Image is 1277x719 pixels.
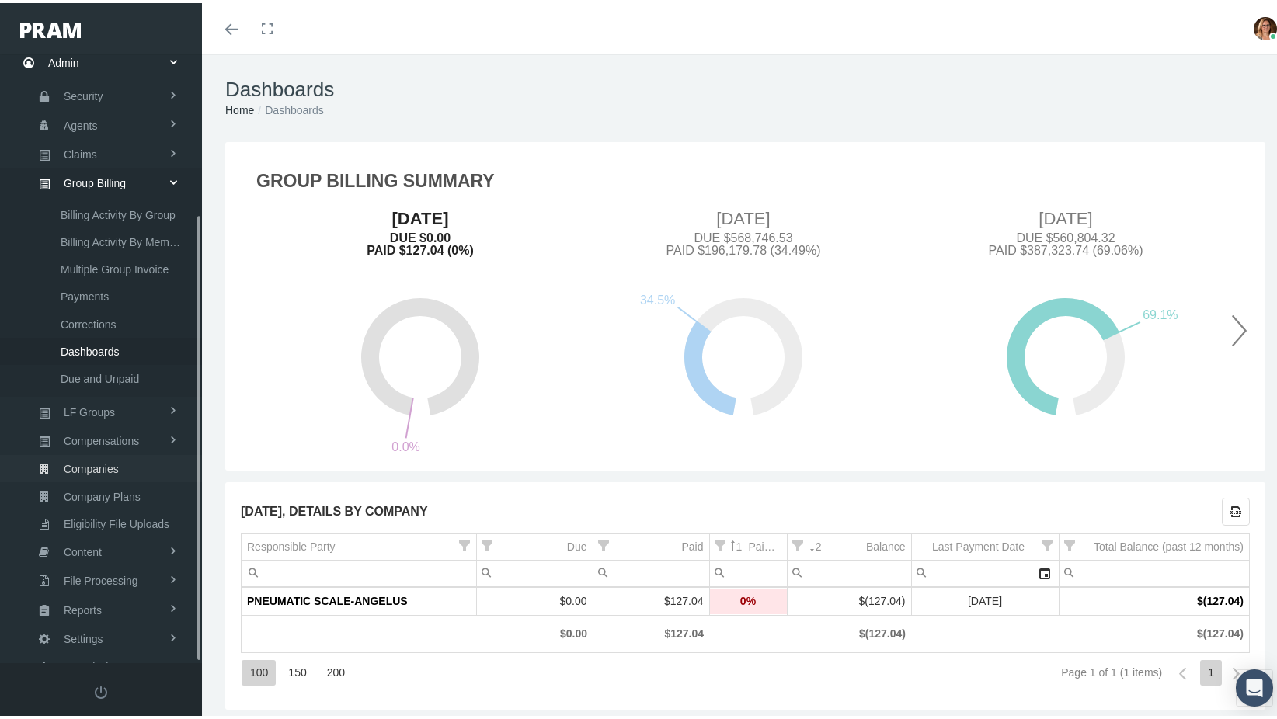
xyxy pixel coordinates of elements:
div: Items per page: 100 [242,657,276,683]
input: Filter cell [788,557,911,583]
span: Show filter options for column 'Total Balance (past 12 months)' [1065,537,1076,548]
button: Next [1216,300,1263,356]
div: Data grid [241,495,1250,691]
h1: Dashboards [225,75,1265,99]
span: Billing Activity By Group [61,199,176,225]
span: Billing Activity By Member [61,226,185,252]
span: Admin [48,45,79,75]
td: Filter cell [911,557,1059,584]
div: Balance [866,537,906,551]
td: Filter cell [787,557,911,584]
span: Show filter options for column 'Paid %' [715,537,726,548]
td: Filter cell [593,557,709,584]
span: File Processing [64,564,138,591]
div: Open Intercom Messenger [1236,666,1273,703]
td: Column Balance [787,531,911,557]
span: Reports [64,594,102,620]
tspan: PAID $387,323.74 (69.06%) [989,241,1143,254]
div: $(127.04) [792,623,906,638]
span: Compensations [64,425,139,451]
div: Last Payment Date [932,537,1025,551]
input: Filter cell [912,557,1032,583]
span: Content [64,536,102,562]
img: PRAM_20_x_78.png [20,19,81,35]
div: $127.04 [599,591,704,606]
span: LF Groups [64,396,115,422]
span: Show filter options for column 'Paid' [599,537,610,548]
div: Select [1032,557,1059,583]
span: PNEUMATIC SCALE-ANGELUS [247,592,408,604]
span: Company Plans [64,481,141,507]
div: $0.00 [482,591,587,606]
span: [DATE], DETAILS BY COMPANY [241,500,428,517]
td: Filter cell [242,557,476,584]
div: Export all data to Excel [1222,495,1250,523]
span: Show filter options for column 'Balance' [793,537,804,548]
span: Due and Unpaid [61,363,139,389]
div: Data grid toolbar [241,495,1250,523]
td: Column Paid [593,531,709,557]
div: Next Page [1223,657,1250,684]
td: Column Total Balance (past 12 months) [1059,531,1249,557]
div: $(127.04) [1064,623,1244,638]
a: Home [225,101,254,113]
div: $(127.04) [793,591,906,606]
span: Corrections [61,308,117,335]
td: Filter cell [476,557,593,584]
div: Items per page: 200 [318,657,353,683]
div: Items per page: 150 [280,657,314,683]
td: Column Last Payment Date [911,531,1059,557]
span: Show filter options for column 'Last Payment Date' [1042,537,1053,548]
input: Filter cell [710,557,787,583]
span: Show filter options for column 'Due' [482,537,493,548]
input: Filter cell [477,557,593,583]
span: Companies [64,453,119,479]
span: Security [64,80,103,106]
td: [DATE] [911,585,1059,612]
input: Filter cell [593,557,709,583]
span: PHI Disclosures [64,651,141,677]
div: Page 1 of 1 (1 items) [1061,663,1162,676]
span: 1 [736,537,745,550]
td: Column Responsible Party [242,531,476,557]
span: Settings [64,623,103,649]
tspan: PAID $196,179.78 (34.49%) [666,241,820,254]
td: 0% [709,585,787,612]
span: Payments [61,280,109,307]
img: S_Profile_Picture_2.jpg [1254,14,1277,37]
td: Column Due [476,531,593,557]
div: Page 1 [1200,657,1222,683]
tspan: DUE $0.00 [390,228,451,241]
li: Dashboards [254,99,323,116]
span: Claims [64,138,97,165]
tspan: DUE $568,746.53 [694,228,792,241]
text: [DATE] [716,206,770,225]
span: Eligibility File Uploads [64,508,169,534]
span: Dashboards [61,335,120,362]
div: Previous Page [1169,657,1196,684]
a: $(127.04) [1197,592,1244,604]
text: [DATE] [1039,206,1093,225]
span: Show filter options for column 'Responsible Party' [460,537,471,548]
input: Filter cell [242,557,476,583]
td: Filter cell [1059,557,1249,584]
div: Page Navigation [241,649,1250,691]
div: Due [567,537,587,551]
span: Multiple Group Invoice [61,253,169,280]
input: Filter cell [1060,557,1250,583]
text: 0.0% [392,438,420,451]
span: Agents [64,109,98,136]
span: 2 [816,537,824,550]
tspan: DUE $560,804.32 [1017,228,1115,241]
div: Responsible Party [247,537,336,551]
td: Column Paid % [709,531,787,557]
div: Paid % [749,537,781,551]
div: $0.00 [482,623,587,638]
div: Total Balance (past 12 months) [1094,537,1244,551]
div: Slideshow [266,203,1224,452]
tspan: PAID $127.04 (0%) [367,241,475,254]
div: $127.04 [598,623,704,638]
text: 69.1% [1143,305,1178,318]
td: Filter cell [709,557,787,584]
span: Group Billing [64,167,126,193]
